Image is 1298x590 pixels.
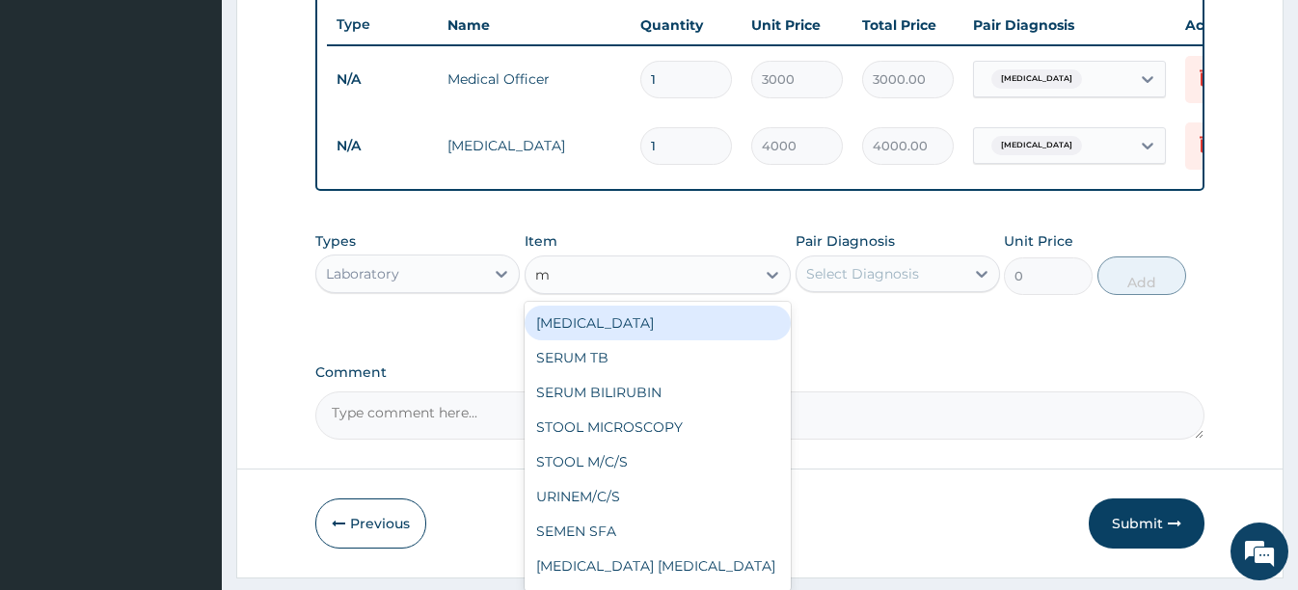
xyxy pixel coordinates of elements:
th: Unit Price [742,6,852,44]
div: Select Diagnosis [806,264,919,283]
button: Add [1097,256,1186,295]
label: Comment [315,364,1203,381]
label: Pair Diagnosis [796,231,895,251]
span: We're online! [112,174,266,368]
div: STOOL M/C/S [525,444,791,479]
th: Quantity [631,6,742,44]
div: STOOL MICROSCOPY [525,410,791,444]
div: Laboratory [326,264,399,283]
textarea: Type your message and hit 'Enter' [10,389,367,456]
label: Item [525,231,557,251]
div: [MEDICAL_DATA] [525,306,791,340]
div: Minimize live chat window [316,10,363,56]
div: SEMEN SFA [525,514,791,549]
label: Types [315,233,356,250]
div: [MEDICAL_DATA] [MEDICAL_DATA] [525,549,791,583]
div: URINEM/C/S [525,479,791,514]
td: N/A [327,62,438,97]
span: [MEDICAL_DATA] [991,69,1082,89]
button: Submit [1089,498,1204,549]
div: Chat with us now [100,108,324,133]
th: Pair Diagnosis [963,6,1176,44]
button: Previous [315,498,426,549]
img: d_794563401_company_1708531726252_794563401 [36,96,78,145]
div: SERUM BILIRUBIN [525,375,791,410]
th: Total Price [852,6,963,44]
span: [MEDICAL_DATA] [991,136,1082,155]
th: Actions [1176,6,1272,44]
th: Type [327,7,438,42]
label: Unit Price [1004,231,1073,251]
div: SERUM TB [525,340,791,375]
td: Medical Officer [438,60,631,98]
td: [MEDICAL_DATA] [438,126,631,165]
th: Name [438,6,631,44]
td: N/A [327,128,438,164]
